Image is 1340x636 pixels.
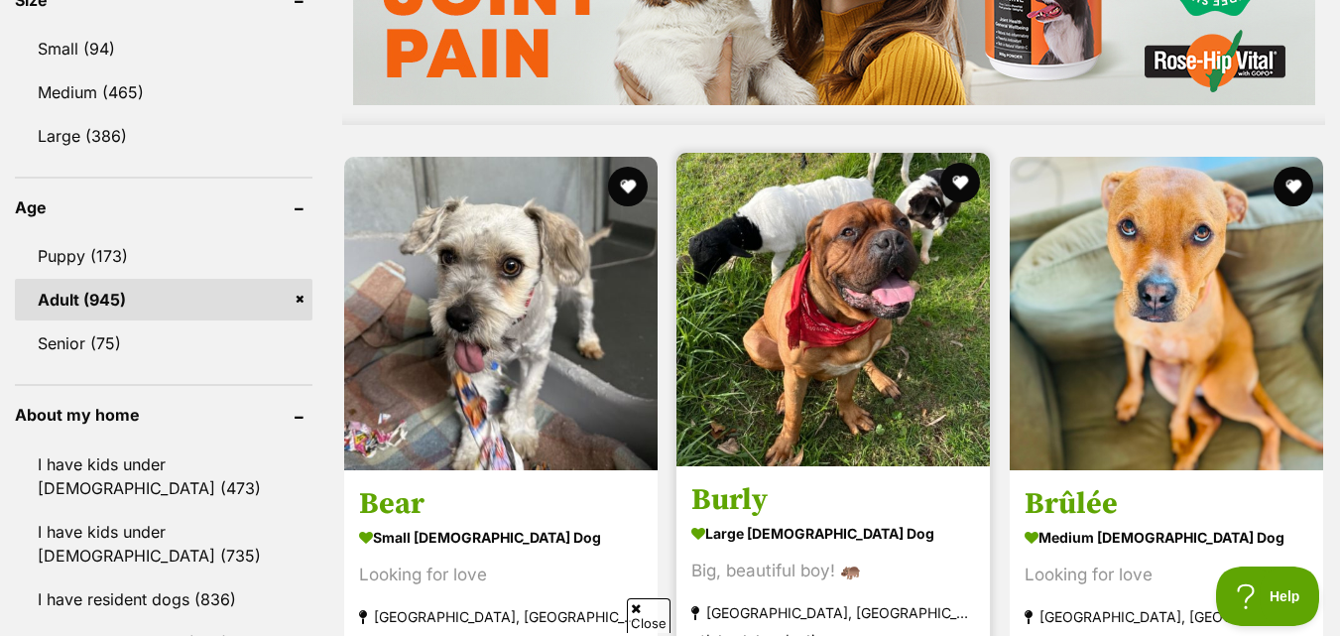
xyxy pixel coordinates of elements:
[15,444,312,509] a: I have kids under [DEMOGRAPHIC_DATA] (473)
[15,406,312,424] header: About my home
[344,157,658,470] img: Bear - Maltese Dog
[359,561,643,587] div: Looking for love
[15,115,312,157] a: Large (386)
[1025,602,1308,629] strong: [GEOGRAPHIC_DATA], [GEOGRAPHIC_DATA]
[15,198,312,216] header: Age
[15,28,312,69] a: Small (94)
[15,578,312,620] a: I have resident dogs (836)
[1010,157,1323,470] img: Brûlée - Staffy Dog
[15,235,312,277] a: Puppy (173)
[15,71,312,113] a: Medium (465)
[359,602,643,629] strong: [GEOGRAPHIC_DATA], [GEOGRAPHIC_DATA]
[1025,484,1308,522] h3: Brûlée
[1025,561,1308,587] div: Looking for love
[691,557,975,583] div: Big, beautiful boy! 🦛
[627,598,670,633] span: Close
[359,484,643,522] h3: Bear
[941,163,981,202] button: favourite
[676,153,990,466] img: Burly - Dogue de Bordeaux Dog
[691,518,975,547] strong: large [DEMOGRAPHIC_DATA] Dog
[359,522,643,551] strong: small [DEMOGRAPHIC_DATA] Dog
[1216,567,1320,626] iframe: Help Scout Beacon - Open
[691,480,975,518] h3: Burly
[15,279,312,320] a: Adult (945)
[1025,522,1308,551] strong: medium [DEMOGRAPHIC_DATA] Dog
[608,167,648,206] button: favourite
[691,598,975,625] strong: [GEOGRAPHIC_DATA], [GEOGRAPHIC_DATA]
[15,511,312,576] a: I have kids under [DEMOGRAPHIC_DATA] (735)
[1274,167,1313,206] button: favourite
[15,322,312,364] a: Senior (75)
